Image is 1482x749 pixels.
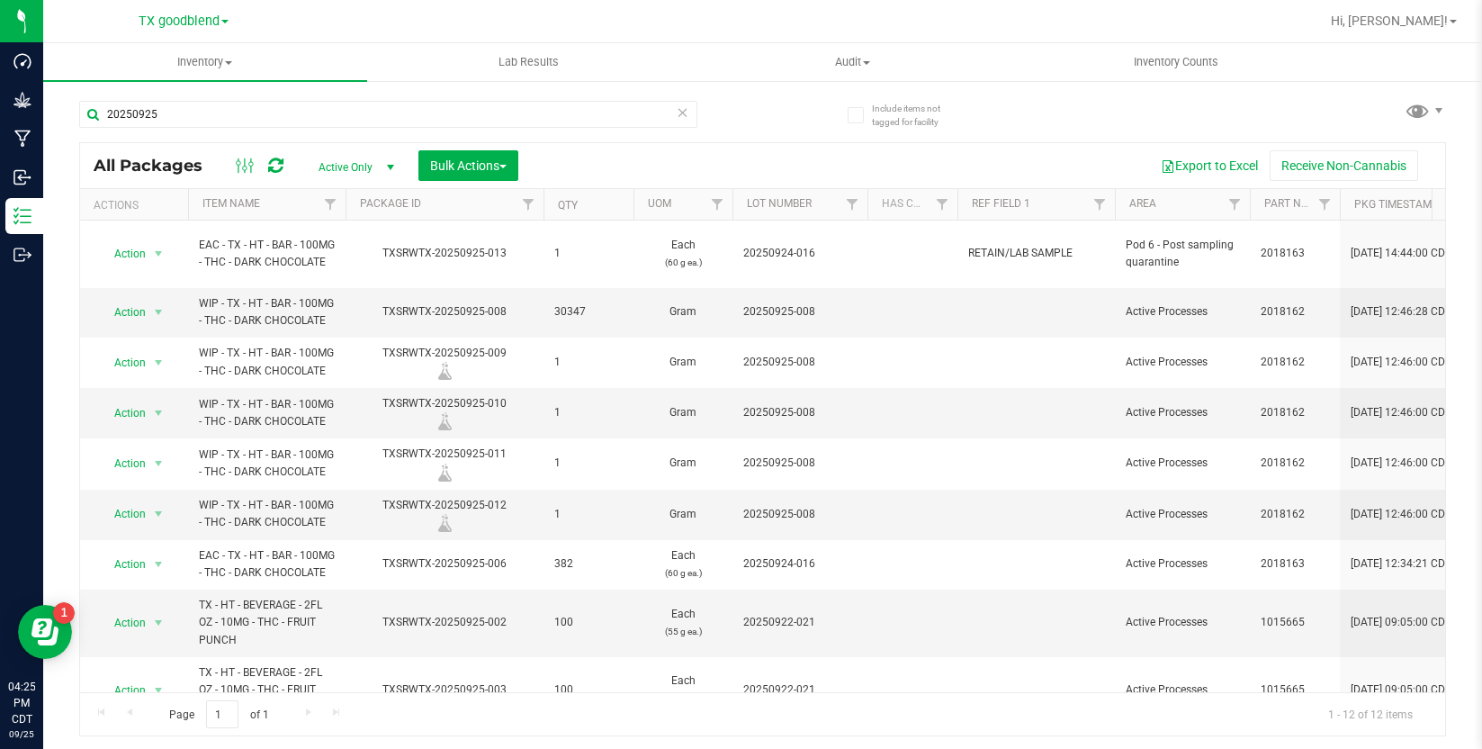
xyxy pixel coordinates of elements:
span: Active Processes [1126,455,1239,472]
inline-svg: Inventory [13,207,31,225]
span: Each [644,606,722,640]
a: Pkg Timestamp [1354,198,1460,211]
th: Has COA [867,189,957,221]
span: Action [98,451,147,476]
span: 1015665 [1261,681,1329,699]
span: [DATE] 14:44:00 CDT [1351,245,1451,262]
span: WIP - TX - HT - BAR - 100MG - THC - DARK CHOCOLATE [199,396,335,430]
a: Area [1129,197,1156,210]
span: 30347 [554,303,623,320]
span: [DATE] 12:46:00 CDT [1351,404,1451,421]
span: 20250922-021 [743,614,857,631]
span: WIP - TX - HT - BAR - 100MG - THC - DARK CHOCOLATE [199,295,335,329]
p: (60 g ea.) [644,564,722,582]
span: TX - HT - BEVERAGE - 2FL OZ - 10MG - THC - FRUIT PUNCH [199,597,335,649]
span: 20250924-016 [743,245,857,262]
span: 20250925-008 [743,354,857,371]
span: 1015665 [1261,614,1329,631]
span: Each [644,547,722,582]
span: Active Processes [1126,614,1239,631]
span: Active Processes [1126,404,1239,421]
span: 20250922-021 [743,681,857,699]
span: [DATE] 09:05:00 CDT [1351,681,1451,699]
span: select [148,451,170,476]
div: TXSRWTX-20250925-012 [343,497,546,532]
span: [DATE] 12:34:21 CDT [1351,555,1451,573]
span: Audit [692,54,1014,70]
span: Gram [644,404,722,421]
div: Actions [94,199,181,212]
span: 1 - 12 of 12 items [1314,700,1427,727]
span: Pod 6 - Post sampling quarantine [1126,237,1239,271]
span: 2018162 [1261,455,1329,472]
span: Lab Results [474,54,583,70]
iframe: Resource center [18,605,72,659]
span: Action [98,401,147,426]
a: Filter [1220,189,1250,220]
div: TXSRWTX-20250925-013 [343,245,546,262]
span: TX - HT - BEVERAGE - 2FL OZ - 10MG - THC - FRUIT PUNCH [199,664,335,717]
span: 20250924-016 [743,555,857,573]
span: [DATE] 12:46:00 CDT [1351,506,1451,523]
span: 2018163 [1261,555,1329,573]
div: Lab Sample [343,464,546,482]
span: [DATE] 12:46:00 CDT [1351,354,1451,371]
span: 100 [554,614,623,631]
a: Inventory [43,43,367,81]
span: Bulk Actions [430,158,507,173]
span: 2018162 [1261,404,1329,421]
a: Filter [928,189,957,220]
span: Clear [677,101,689,124]
span: [DATE] 12:46:28 CDT [1351,303,1451,320]
span: Active Processes [1126,506,1239,523]
span: TX goodblend [139,14,220,29]
span: 1 [554,455,623,472]
inline-svg: Manufacturing [13,130,31,148]
span: Include items not tagged for facility [872,102,962,129]
inline-svg: Outbound [13,246,31,264]
p: 04:25 PM CDT [8,679,35,727]
span: Gram [644,506,722,523]
iframe: Resource center unread badge [53,602,75,624]
a: Item Name [202,197,260,210]
span: Action [98,501,147,527]
p: (55 g ea.) [644,623,722,640]
span: Action [98,241,147,266]
span: Each [644,672,722,707]
span: 2018162 [1261,303,1329,320]
button: Receive Non-Cannabis [1270,150,1418,181]
div: TXSRWTX-20250925-011 [343,446,546,481]
a: Filter [838,189,867,220]
span: select [148,300,170,325]
span: 1 [554,404,623,421]
span: Page of 1 [154,700,283,728]
span: [DATE] 12:46:00 CDT [1351,455,1451,472]
a: Filter [316,189,346,220]
span: Active Processes [1126,354,1239,371]
a: Audit [691,43,1015,81]
a: UOM [648,197,671,210]
a: Filter [514,189,543,220]
a: Lot Number [747,197,812,210]
a: Ref Field 1 [972,197,1030,210]
span: 20250925-008 [743,303,857,320]
p: 09/25 [8,727,35,741]
div: TXSRWTX-20250925-009 [343,345,546,380]
span: WIP - TX - HT - BAR - 100MG - THC - DARK CHOCOLATE [199,447,335,481]
span: Action [98,552,147,577]
span: Gram [644,303,722,320]
div: Lab Sample [343,362,546,380]
div: TXSRWTX-20250925-006 [343,555,546,573]
input: 1 [206,700,238,728]
span: 1 [554,506,623,523]
span: Action [98,610,147,636]
span: select [148,401,170,426]
p: (55 g ea.) [644,690,722,708]
span: 382 [554,555,623,573]
span: select [148,552,170,577]
div: TXSRWTX-20250925-003 [343,681,546,699]
inline-svg: Inbound [13,168,31,186]
inline-svg: Dashboard [13,52,31,70]
div: Lab Sample [343,412,546,430]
